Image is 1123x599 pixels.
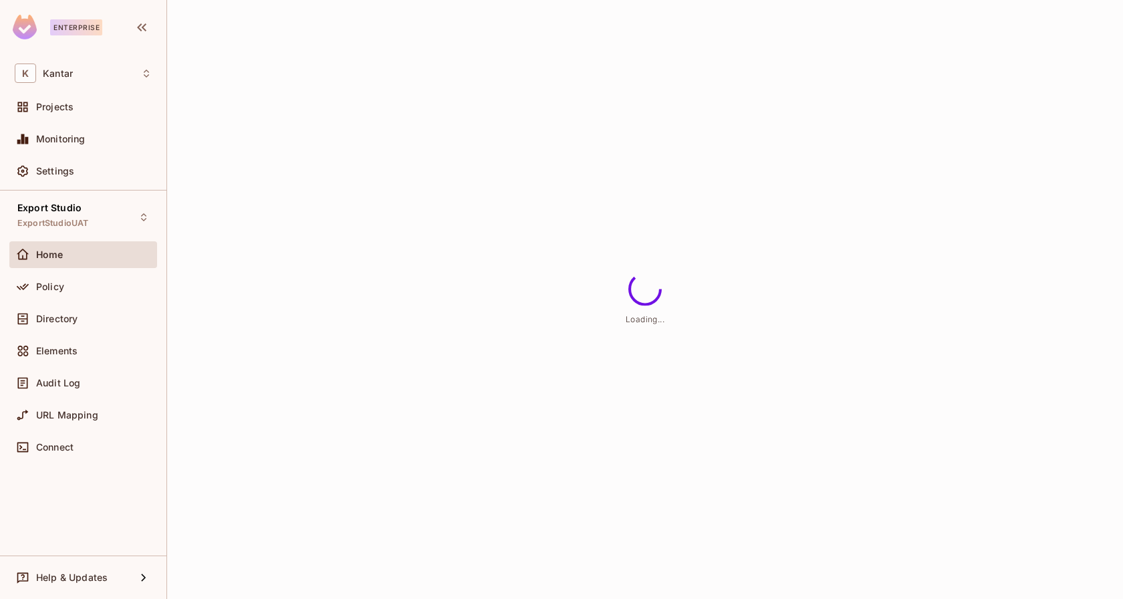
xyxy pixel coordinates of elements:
div: Enterprise [50,19,102,35]
span: Projects [36,102,74,112]
span: Export Studio [17,203,82,213]
span: Home [36,249,64,260]
span: Workspace: Kantar [43,68,73,79]
span: Audit Log [36,378,80,388]
span: Loading... [626,314,664,324]
span: Monitoring [36,134,86,144]
span: Elements [36,346,78,356]
span: K [15,64,36,83]
img: SReyMgAAAABJRU5ErkJggg== [13,15,37,39]
span: Settings [36,166,74,176]
span: Help & Updates [36,572,108,583]
span: Directory [36,314,78,324]
span: URL Mapping [36,410,98,421]
span: Connect [36,442,74,453]
span: ExportStudioUAT [17,218,88,229]
span: Policy [36,281,64,292]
